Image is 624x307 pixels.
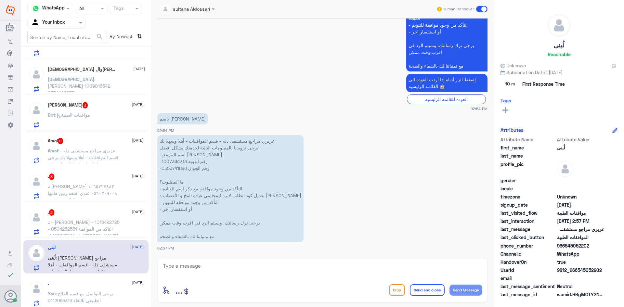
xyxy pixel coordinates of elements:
[500,97,511,103] h6: Tags
[157,128,174,133] span: 02:54 PM
[175,284,182,296] span: ...
[557,136,604,143] span: Attribute Value
[389,284,405,296] button: Drop
[557,193,604,200] span: Unknown
[48,102,88,109] h5: Sara
[4,290,17,302] button: Avatar
[500,177,556,184] span: gender
[48,219,120,238] span: : - [PERSON_NAME] - ⁠1016422725 - ⁠0504252551 التاكد من الموافقة رقم 120645141 ل[PERSON_NAME]
[28,102,45,118] img: defaultAdmin.png
[96,32,104,42] button: search
[48,281,49,286] h5: .
[500,152,556,159] span: last_name
[28,138,45,154] img: defaultAdmin.png
[548,14,570,36] img: defaultAdmin.png
[500,291,556,298] span: last_message_id
[500,144,556,151] span: first_name
[500,185,556,192] span: locale
[48,148,121,208] span: : عزيزي مراجع مستشفى دله - قسم الموافقات - أهلا وسهلا بك يرجى تزويدنا بالمعلومات التالية لخدمتك ب...
[28,31,107,43] input: Search by Name, Local etc…
[557,242,604,249] span: 966545052202
[500,242,556,249] span: phone_number
[557,144,604,151] span: لُبنى
[137,31,142,42] i: ⇅
[132,137,144,143] span: [DATE]
[406,74,487,92] p: 13/8/2025, 2:54 PM
[522,81,565,87] span: First Response Time
[55,112,90,118] span: : موافقات الطبية
[112,5,124,13] div: Tags
[500,193,556,200] span: timezone
[500,283,556,290] span: last_message_sentiment
[132,244,144,250] span: [DATE]
[500,78,520,90] span: 10 m
[500,161,556,176] span: profile_pic
[48,291,56,296] span: You
[557,218,604,224] span: 2025-08-13T11:57:33.664Z
[553,42,565,49] h5: لُبنى
[28,281,45,297] img: defaultAdmin.png
[133,66,145,72] span: [DATE]
[6,5,15,15] img: Widebot Logo
[500,275,556,282] span: email
[500,136,556,143] span: Attribute Name
[48,219,49,225] span: .
[557,291,604,298] span: wamid.HBgMOTY2NTQ1MDUyMjAyFQIAEhgUM0E4RjYyMkVCNzAyMTNDRjc5RTUA
[48,245,56,250] h5: لُبنى
[500,250,556,257] span: ChannelId
[96,33,104,41] span: search
[557,185,604,192] span: null
[132,209,144,215] span: [DATE]
[28,245,45,261] img: defaultAdmin.png
[48,184,49,189] span: .
[500,226,556,233] span: last_message
[48,138,63,144] h5: Amal
[557,226,604,233] span: عزيزي مراجع مستشفى دله - قسم الموافقات - أهلا وسهلا بك يرجى تزويدنا بالمعلومات التالية لخدمتك بشك...
[557,283,604,290] span: 0
[48,112,55,118] span: Bot
[557,234,604,241] span: الموافقات الطبية
[157,113,208,124] p: 13/8/2025, 2:54 PM
[557,210,604,216] span: موافقات الطبية
[48,255,56,261] span: لُبنى
[48,76,110,96] span: : [PERSON_NAME] 1009016542 0554446633
[557,161,573,177] img: defaultAdmin.png
[500,210,556,216] span: last_visited_flow
[500,259,556,265] span: HandoverOn
[471,106,487,111] span: 02:54 PM
[157,246,174,250] span: 02:57 PM
[157,135,304,242] p: 13/8/2025, 2:57 PM
[48,173,55,180] h5: .
[443,6,474,12] span: Human Handover
[557,275,604,282] span: null
[500,267,556,274] span: UserId
[31,4,41,13] img: whatsapp.png
[48,148,58,153] span: Amal
[557,267,604,274] span: 9812_966545052202
[500,69,617,76] span: Subscription Date : [DATE]
[28,66,45,83] img: defaultAdmin.png
[557,201,604,208] span: 2025-08-13T11:53:58.232Z
[48,291,113,303] span: : يرجى التواصل مع قسم العلاج الطبيعي للالغاء 0112993319
[557,250,604,257] span: 2
[58,138,63,144] span: 2
[410,284,445,296] button: Send and close
[48,76,94,82] span: [DEMOGRAPHIC_DATA]
[49,209,55,216] span: 2
[48,209,55,216] h5: .
[407,94,486,104] div: العودة للقائمة الرئيسية
[500,62,526,69] span: Unknown
[557,259,604,265] span: true
[175,283,182,297] button: ...
[557,177,604,184] span: null
[132,280,144,286] span: [DATE]
[48,184,121,230] span: : [PERSON_NAME] ١٠٦٥٧٢٧٨٨٣ ٠٥٦٠٣٠٩٠٠٩ عندي اشعة رنين طلبها لي الدكتور ورفعت لل[PERSON_NAME] ورفضو...
[107,31,134,44] span: By Newest
[449,285,482,296] button: Send Message
[31,18,41,28] img: yourInbox.svg
[28,173,45,190] img: defaultAdmin.png
[132,173,144,179] span: [DATE]
[28,209,45,225] img: defaultAdmin.png
[6,271,14,279] i: check
[48,66,116,73] h5: سبحان الله والحمد الله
